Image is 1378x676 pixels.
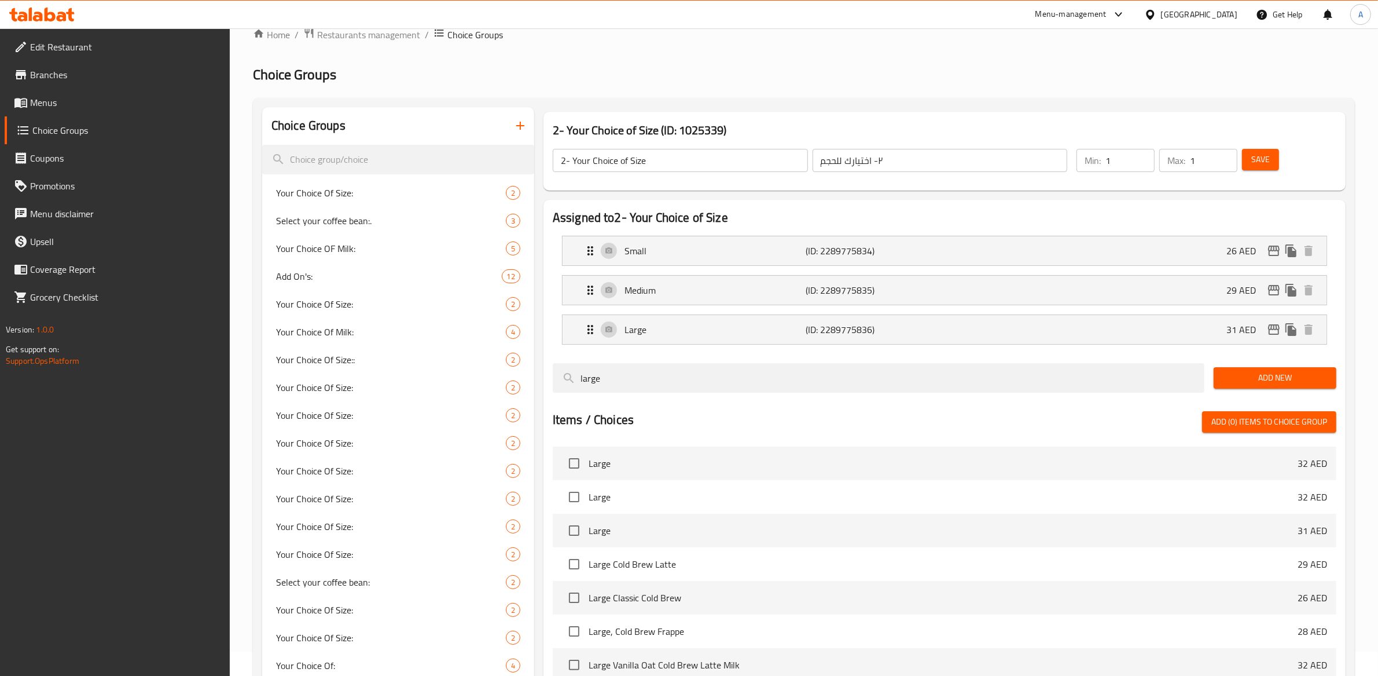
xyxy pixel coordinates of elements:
input: search [553,363,1204,393]
span: Upsell [30,235,221,249]
span: 2 [506,382,520,393]
div: Your Choice Of Size:2 [262,513,534,540]
span: Select choice [562,518,586,543]
a: Coverage Report [5,255,230,283]
div: Menu-management [1035,8,1107,21]
span: Restaurants management [317,28,420,42]
div: Select your coffee bean:.3 [262,207,534,235]
span: 2 [506,355,520,366]
span: 2 [506,188,520,199]
div: Your Choice Of Size::2 [262,346,534,374]
span: 2 [506,577,520,588]
span: Choice Groups [253,61,336,87]
p: Min: [1085,154,1101,167]
input: search [262,145,534,174]
span: Coupons [30,151,221,165]
span: 2 [506,521,520,532]
span: Your Choice Of Size: [276,603,506,617]
p: Small [624,244,806,258]
a: Choice Groups [5,116,230,144]
span: Select choice [562,586,586,610]
span: 1.0.0 [36,322,54,337]
div: Choices [506,464,520,478]
span: 3 [506,215,520,226]
a: Edit Restaurant [5,33,230,61]
p: (ID: 2289775835) [806,283,927,297]
li: Expand [553,231,1336,271]
div: Choices [506,297,520,311]
div: Choices [506,547,520,561]
p: (ID: 2289775834) [806,244,927,258]
span: Get support on: [6,342,59,357]
div: Choices [506,520,520,534]
li: / [295,28,299,42]
div: Your Choice Of Size:2 [262,624,534,652]
p: (ID: 2289775836) [806,323,927,337]
p: 26 AED [1298,591,1327,605]
div: Your Choice Of Size:2 [262,179,534,207]
button: edit [1265,282,1283,299]
p: 31 AED [1226,323,1265,337]
span: 2 [506,494,520,505]
button: edit [1265,242,1283,260]
li: Expand [553,271,1336,310]
span: Your Choice Of Size: [276,436,506,450]
span: Large [589,490,1298,504]
p: Medium [624,283,806,297]
h2: Choice Groups [271,117,346,134]
span: Select choice [562,552,586,576]
div: Your Choice OF Milk:5 [262,235,534,262]
li: Expand [553,310,1336,349]
p: 32 AED [1298,490,1327,504]
span: Large [589,524,1298,538]
div: Choices [506,603,520,617]
span: Choice Groups [32,123,221,137]
span: Your Choice Of Size: [276,547,506,561]
span: Your Choice Of Milk: [276,325,506,339]
span: Add (0) items to choice group [1211,415,1327,429]
span: Choice Groups [447,28,503,42]
h2: Items / Choices [553,411,634,429]
span: Large, Cold Brew Frappe [589,624,1298,638]
span: 4 [506,660,520,671]
div: Expand [563,236,1326,265]
span: Large Classic Cold Brew [589,591,1298,605]
span: 2 [506,299,520,310]
div: Expand [563,315,1326,344]
p: 26 AED [1226,244,1265,258]
span: 5 [506,243,520,254]
li: / [425,28,429,42]
button: duplicate [1283,242,1300,260]
p: 28 AED [1298,624,1327,638]
button: Add New [1214,367,1336,389]
span: Your Choice Of Size: [276,492,506,506]
span: Your Choice Of Size: [276,297,506,311]
button: Add (0) items to choice group [1202,411,1336,433]
span: Select your coffee bean:. [276,214,506,228]
p: 32 AED [1298,456,1327,470]
span: Your Choice Of Size: [276,381,506,394]
div: Choices [502,269,520,283]
span: Version: [6,322,34,337]
div: Your Choice Of Size:2 [262,401,534,429]
span: Large Vanilla Oat Cold Brew Latte Milk [589,658,1298,672]
h2: Assigned to 2- Your Choice of Size [553,209,1336,226]
span: Select choice [562,485,586,509]
div: Choices [506,408,520,422]
span: Large [589,456,1298,470]
button: delete [1300,321,1317,338]
div: Your Choice Of Size:2 [262,596,534,624]
button: duplicate [1283,282,1300,299]
a: Restaurants management [303,27,420,42]
p: 29 AED [1298,557,1327,571]
button: delete [1300,282,1317,299]
span: Your Choice Of Size: [276,408,506,422]
span: 2 [506,633,520,644]
div: Choices [506,492,520,506]
span: Add New [1223,371,1327,385]
span: 2 [506,410,520,421]
div: Your Choice Of Size:2 [262,290,534,318]
span: Menus [30,96,221,109]
span: Select your coffee bean: [276,575,506,589]
div: Add On's:12 [262,262,534,290]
